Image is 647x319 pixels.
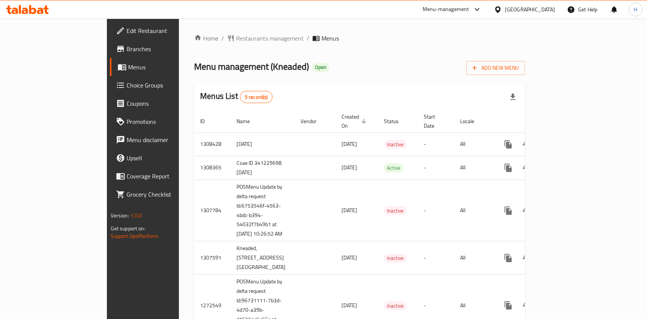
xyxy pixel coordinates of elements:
td: - [418,133,454,156]
span: Add New Menu [472,63,519,73]
span: Restaurants management [236,34,304,43]
span: Locale [460,117,484,126]
span: Grocery Checklist [127,190,209,199]
span: ID [200,117,215,126]
div: Inactive [384,301,407,310]
a: Coverage Report [110,167,215,185]
td: Csae ID 341229698 [DATE] [230,156,295,180]
a: Branches [110,40,215,58]
button: more [499,249,517,267]
div: Export file [504,88,522,106]
span: Inactive [384,254,407,263]
td: POSMenu Update by delta request Id:6753546f-4563-4bdc-b394-54032f7b49b1 at [DATE] 10:26:52 AM [230,180,295,241]
span: Upsell [127,153,209,163]
td: Kneaded, [STREET_ADDRESS][GEOGRAPHIC_DATA] [230,241,295,275]
span: Choice Groups [127,81,209,90]
button: more [499,202,517,220]
span: Get support on: [111,224,146,233]
span: Inactive [384,302,407,310]
span: [DATE] [342,253,357,263]
span: Start Date [424,112,445,130]
span: Vendor [301,117,326,126]
span: Created On [342,112,369,130]
button: Add New Menu [466,61,525,75]
span: Coupons [127,99,209,108]
td: All [454,133,493,156]
td: All [454,180,493,241]
td: [DATE] [230,133,295,156]
span: [DATE] [342,139,357,149]
a: Support.OpsPlatform [111,231,159,241]
span: Status [384,117,409,126]
td: - [418,180,454,241]
span: Menus [321,34,339,43]
span: Version: [111,211,129,220]
span: Name [237,117,260,126]
button: Change Status [517,135,536,153]
span: [DATE] [342,205,357,215]
button: more [499,135,517,153]
span: Edit Restaurant [127,26,209,35]
span: Inactive [384,206,407,215]
span: H [634,5,637,14]
span: 1.0.0 [130,211,142,220]
span: Open [312,64,329,70]
span: Menu disclaimer [127,135,209,144]
a: Menu disclaimer [110,131,215,149]
button: Change Status [517,202,536,220]
span: Active [384,164,403,172]
div: [GEOGRAPHIC_DATA] [505,5,555,14]
div: Open [312,63,329,72]
td: - [418,241,454,275]
button: Change Status [517,249,536,267]
h2: Menus List [200,91,273,103]
a: Restaurants management [227,34,304,43]
span: Branches [127,44,209,53]
button: Change Status [517,159,536,177]
a: Edit Restaurant [110,22,215,40]
div: Menu-management [423,5,469,14]
li: / [221,34,224,43]
a: Upsell [110,149,215,167]
span: Coverage Report [127,172,209,181]
button: more [499,296,517,314]
span: 5 record(s) [240,94,273,101]
a: Coupons [110,94,215,113]
nav: breadcrumb [194,34,525,43]
div: Active [384,163,403,172]
a: Choice Groups [110,76,215,94]
span: [DATE] [342,163,357,172]
span: [DATE] [342,300,357,310]
span: Inactive [384,140,407,149]
a: Grocery Checklist [110,185,215,203]
button: more [499,159,517,177]
th: Actions [493,110,578,133]
td: All [454,241,493,275]
li: / [307,34,309,43]
span: Menus [128,63,209,72]
span: Menu management ( Kneaded ) [194,58,309,75]
button: Change Status [517,296,536,314]
div: Total records count [240,91,273,103]
span: Promotions [127,117,209,126]
td: All [454,156,493,180]
a: Promotions [110,113,215,131]
a: Menus [110,58,215,76]
td: - [418,156,454,180]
